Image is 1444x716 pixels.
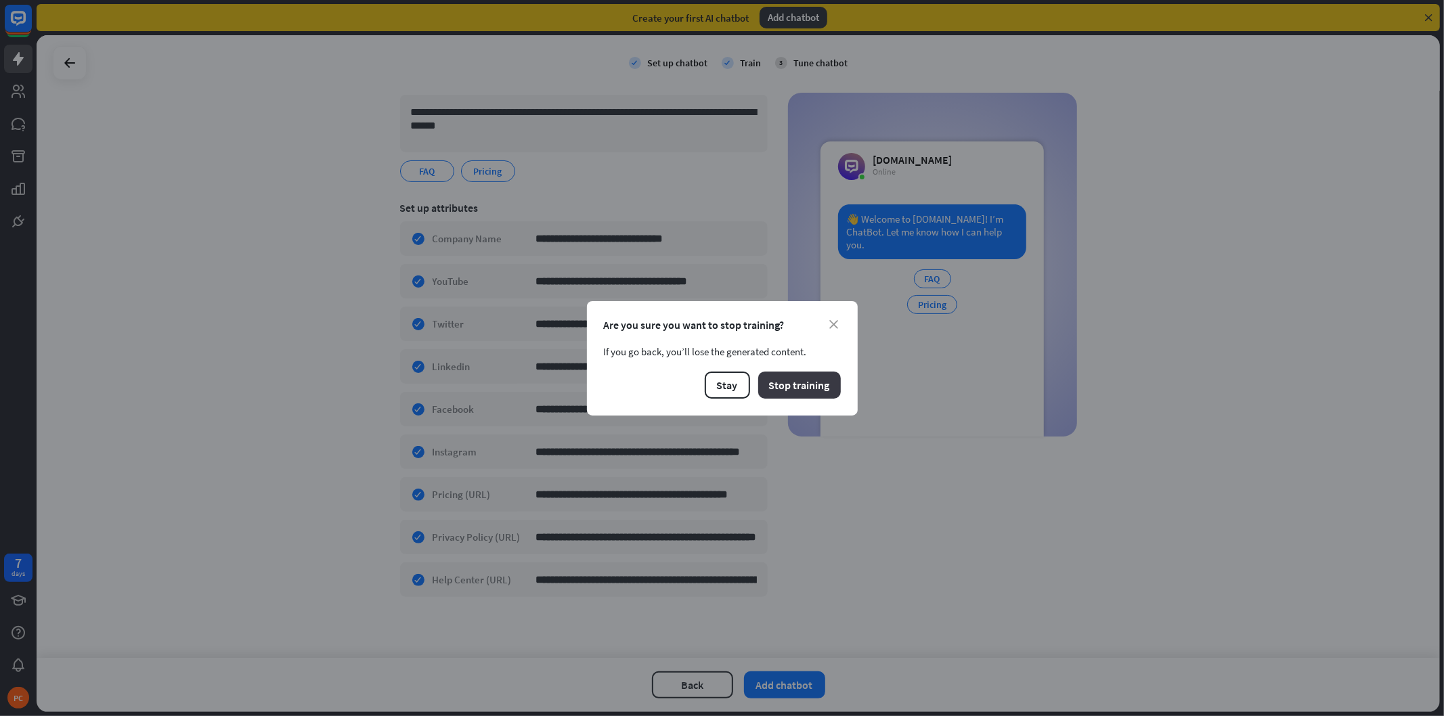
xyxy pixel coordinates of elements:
[604,345,841,358] div: If you go back, you’ll lose the generated content.
[830,320,839,329] i: close
[705,372,750,399] button: Stay
[11,5,51,46] button: Open LiveChat chat widget
[758,372,841,399] button: Stop training
[604,318,841,332] div: Are you sure you want to stop training?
